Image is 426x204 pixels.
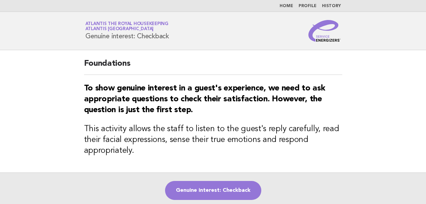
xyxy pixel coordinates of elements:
[280,4,293,8] a: Home
[85,22,168,31] a: Atlantis the Royal HousekeepingAtlantis [GEOGRAPHIC_DATA]
[85,22,169,40] h1: Genuine interest: Checkback
[84,58,342,75] h2: Foundations
[308,20,341,42] img: Service Energizers
[84,124,342,156] h3: This activity allows the staff to listen to the guest's reply carefully, read their facial expres...
[85,27,154,32] span: Atlantis [GEOGRAPHIC_DATA]
[299,4,317,8] a: Profile
[322,4,341,8] a: History
[165,181,261,200] a: Genuine interest: Checkback
[84,84,325,114] strong: To show genuine interest in a guest's experience, we need to ask appropriate questions to check t...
